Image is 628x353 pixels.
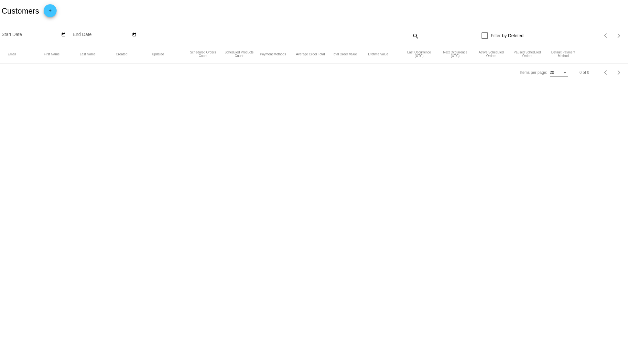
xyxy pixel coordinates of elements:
button: Change sorting for TotalScheduledOrderValue [332,52,357,56]
button: Next page [612,29,625,42]
button: Change sorting for TotalProductsScheduledCount [224,51,254,58]
span: 20 [550,70,554,75]
button: Change sorting for PaymentMethodsCount [260,52,286,56]
button: Change sorting for LastName [80,52,95,56]
button: Next page [612,66,625,79]
button: Change sorting for Email [8,52,16,56]
button: Open calendar [131,31,138,38]
button: Change sorting for DefaultPaymentMethod [548,51,578,58]
button: Change sorting for FirstName [44,52,60,56]
button: Previous page [600,66,612,79]
button: Change sorting for AverageScheduledOrderTotal [296,52,325,56]
button: Change sorting for NextScheduledOrderOccurrenceUtc [440,51,470,58]
div: Items per page: [520,70,547,75]
button: Change sorting for UpdatedUtc [152,52,164,56]
mat-icon: search [411,31,419,41]
div: 0 of 0 [579,70,589,75]
input: Start Date [2,32,60,37]
mat-select: Items per page: [550,71,568,75]
button: Change sorting for PausedScheduledOrdersCount [512,51,542,58]
button: Change sorting for LastScheduledOrderOccurrenceUtc [404,51,434,58]
button: Previous page [600,29,612,42]
button: Change sorting for ActiveScheduledOrdersCount [476,51,506,58]
mat-icon: add [46,8,54,16]
button: Change sorting for TotalScheduledOrdersCount [188,51,218,58]
button: Change sorting for CreatedUtc [116,52,127,56]
input: End Date [73,32,131,37]
button: Change sorting for ScheduledOrderLTV [368,52,388,56]
button: Open calendar [60,31,67,38]
h2: Customers [2,6,39,16]
span: Filter by Deleted [491,32,524,40]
